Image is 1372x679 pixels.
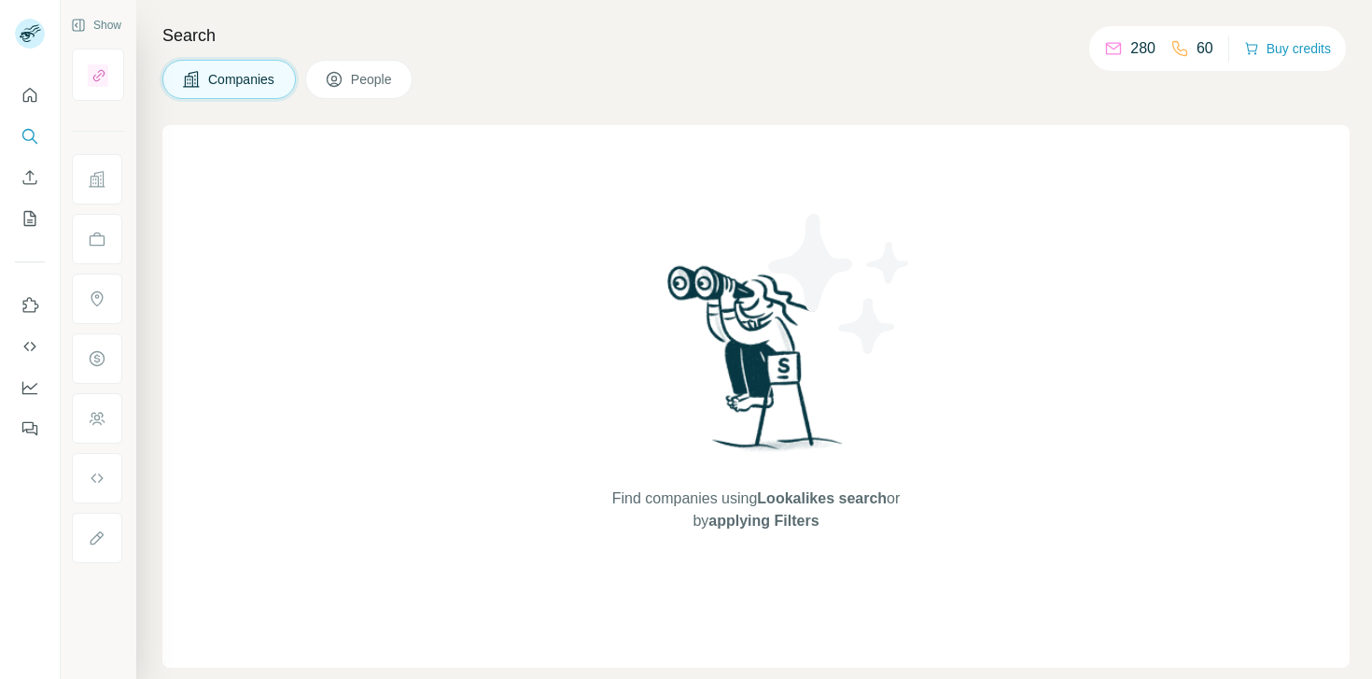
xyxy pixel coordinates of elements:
img: Surfe Illustration - Stars [756,200,924,368]
button: Use Surfe API [15,330,45,363]
button: Search [15,120,45,153]
button: Show [58,11,134,39]
button: Buy credits [1244,35,1331,62]
button: My lists [15,202,45,235]
p: 280 [1130,37,1155,60]
button: Use Surfe on LinkedIn [15,289,45,322]
img: Surfe Illustration - Woman searching with binoculars [659,261,853,469]
p: 60 [1197,37,1213,60]
button: Feedback [15,412,45,446]
h4: Search [162,22,1350,49]
button: Dashboard [15,371,45,404]
span: applying Filters [708,513,819,529]
span: People [351,70,394,89]
span: Companies [208,70,276,89]
button: Quick start [15,78,45,112]
span: Find companies using or by [607,488,905,532]
span: Lookalikes search [757,490,887,506]
button: Enrich CSV [15,161,45,194]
